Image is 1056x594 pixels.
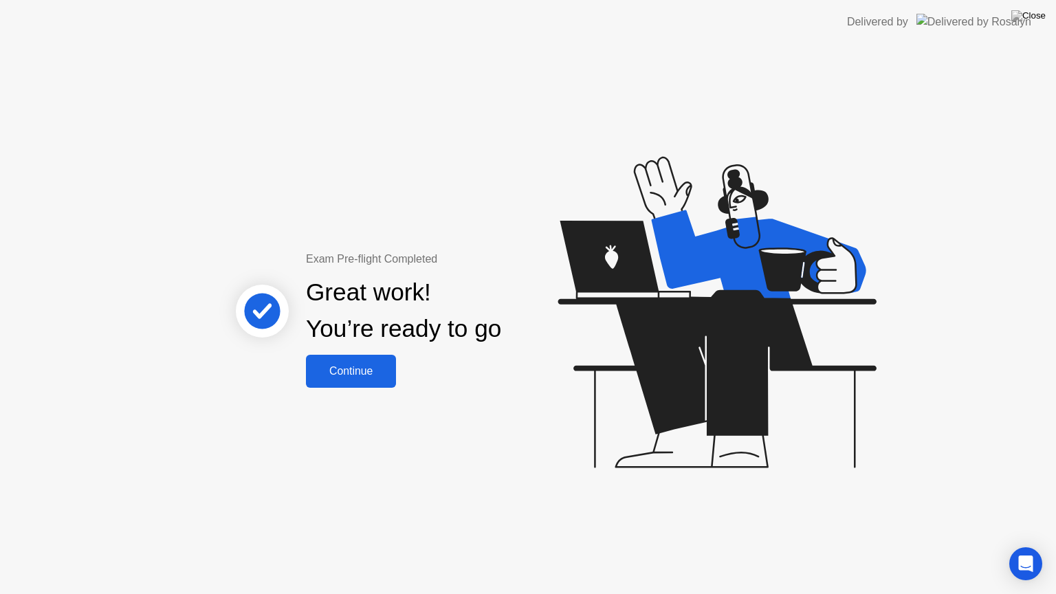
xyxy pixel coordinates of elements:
[1009,547,1042,580] div: Open Intercom Messenger
[310,365,392,377] div: Continue
[847,14,908,30] div: Delivered by
[306,251,590,267] div: Exam Pre-flight Completed
[1011,10,1046,21] img: Close
[306,274,501,347] div: Great work! You’re ready to go
[306,355,396,388] button: Continue
[916,14,1031,30] img: Delivered by Rosalyn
